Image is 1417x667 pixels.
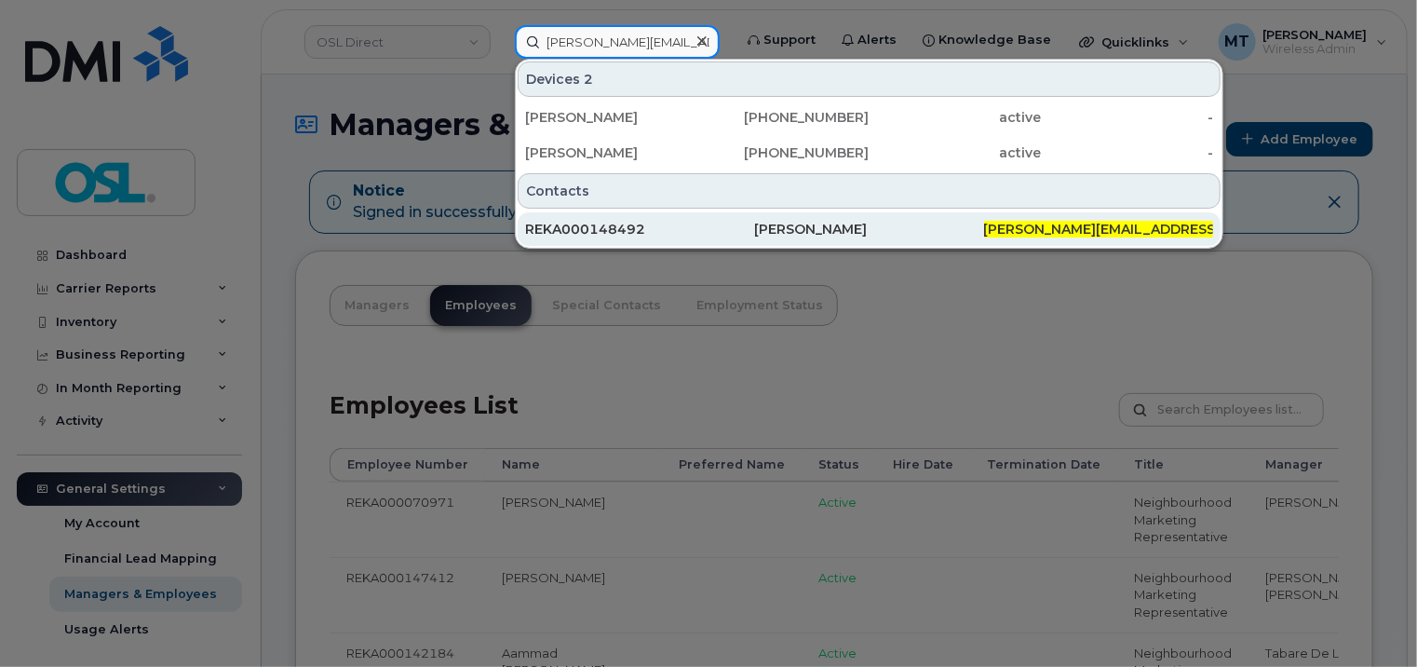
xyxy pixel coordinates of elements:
[870,108,1042,127] div: active
[518,173,1221,209] div: Contacts
[697,108,870,127] div: [PHONE_NUMBER]
[525,220,754,238] div: REKA000148492
[697,143,870,162] div: [PHONE_NUMBER]
[518,101,1221,134] a: [PERSON_NAME][PHONE_NUMBER]active-
[754,220,983,238] div: [PERSON_NAME]
[870,143,1042,162] div: active
[584,70,593,88] span: 2
[518,61,1221,97] div: Devices
[525,143,697,162] div: [PERSON_NAME]
[1041,143,1213,162] div: -
[1041,108,1213,127] div: -
[518,136,1221,170] a: [PERSON_NAME][PHONE_NUMBER]active-
[525,108,697,127] div: [PERSON_NAME]
[518,212,1221,246] a: REKA000148492[PERSON_NAME][PERSON_NAME][EMAIL_ADDRESS][PERSON_NAME][DOMAIN_NAME]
